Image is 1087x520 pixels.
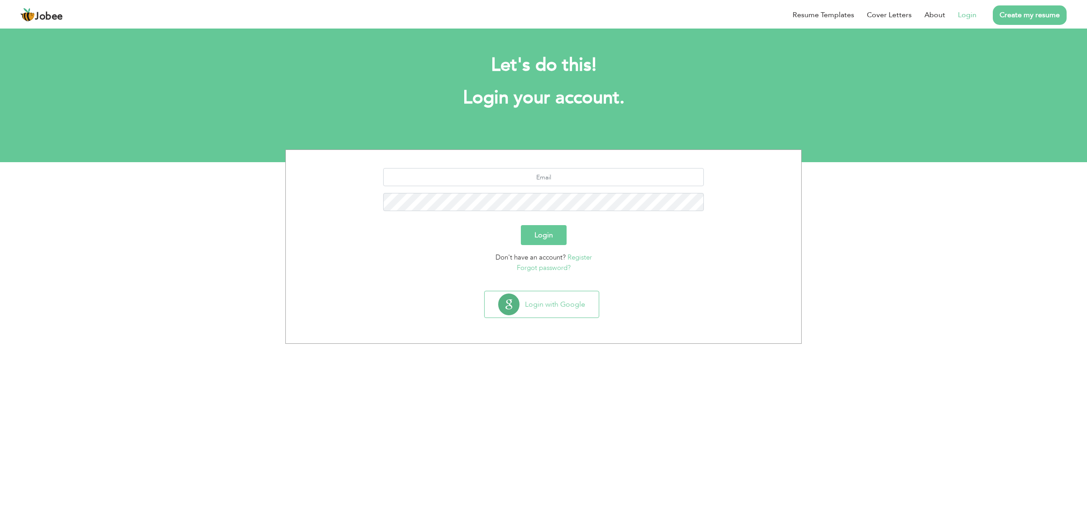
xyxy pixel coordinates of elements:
[924,10,945,20] a: About
[568,253,592,262] a: Register
[867,10,912,20] a: Cover Letters
[20,8,63,22] a: Jobee
[958,10,976,20] a: Login
[35,12,63,22] span: Jobee
[485,291,599,318] button: Login with Google
[993,5,1067,25] a: Create my resume
[299,86,788,110] h1: Login your account.
[299,53,788,77] h2: Let's do this!
[383,168,704,186] input: Email
[495,253,566,262] span: Don't have an account?
[521,225,567,245] button: Login
[517,263,571,272] a: Forgot password?
[793,10,854,20] a: Resume Templates
[20,8,35,22] img: jobee.io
